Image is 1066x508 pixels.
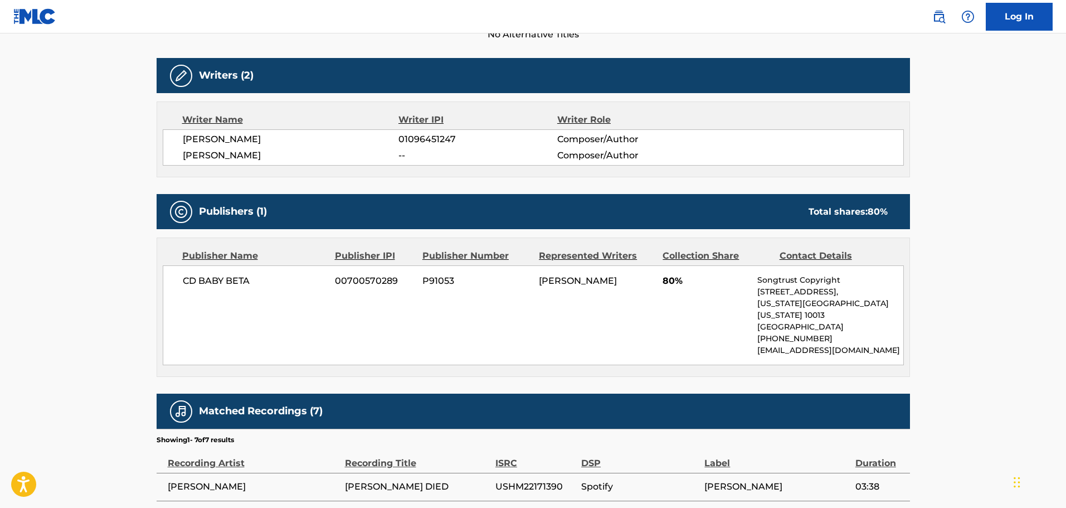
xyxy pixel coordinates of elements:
a: Public Search [928,6,950,28]
span: 80% [663,274,749,288]
span: CD BABY BETA [183,274,327,288]
p: [GEOGRAPHIC_DATA] [757,321,903,333]
span: [PERSON_NAME] [183,133,399,146]
img: Writers [174,69,188,83]
div: Total shares: [809,205,888,219]
div: Drag [1014,466,1020,499]
img: Publishers [174,205,188,219]
div: Writer Name [182,113,399,127]
div: DSP [581,445,699,470]
div: Publisher Number [422,249,530,263]
img: help [961,10,975,23]
h5: Publishers (1) [199,205,267,218]
span: [PERSON_NAME] [183,149,399,162]
span: 03:38 [855,480,904,494]
span: -- [398,149,557,162]
span: USHM22171390 [495,480,576,494]
span: [PERSON_NAME] DIED [345,480,490,494]
p: [STREET_ADDRESS], [757,286,903,298]
div: Contact Details [780,249,888,263]
span: P91053 [422,274,530,288]
h5: Matched Recordings (7) [199,405,323,418]
div: Publisher IPI [335,249,414,263]
div: ISRC [495,445,576,470]
div: Writer IPI [398,113,557,127]
div: Duration [855,445,904,470]
p: [EMAIL_ADDRESS][DOMAIN_NAME] [757,345,903,356]
div: Label [704,445,849,470]
span: Spotify [581,480,699,494]
span: No Alternative Titles [157,28,910,41]
iframe: Chat Widget [1010,454,1066,508]
p: Songtrust Copyright [757,274,903,286]
a: Log In [986,3,1053,31]
img: search [932,10,946,23]
span: Composer/Author [557,133,702,146]
h5: Writers (2) [199,69,254,82]
div: Help [957,6,979,28]
div: Recording Title [345,445,490,470]
span: [PERSON_NAME] [704,480,849,494]
span: Composer/Author [557,149,702,162]
div: Collection Share [663,249,771,263]
div: Recording Artist [168,445,339,470]
p: [US_STATE][GEOGRAPHIC_DATA][US_STATE] 10013 [757,298,903,321]
span: [PERSON_NAME] [168,480,339,494]
div: Publisher Name [182,249,327,263]
span: 01096451247 [398,133,557,146]
p: [PHONE_NUMBER] [757,333,903,345]
img: MLC Logo [13,8,56,25]
img: Matched Recordings [174,405,188,418]
p: Showing 1 - 7 of 7 results [157,435,234,445]
span: 00700570289 [335,274,414,288]
div: Writer Role [557,113,702,127]
span: [PERSON_NAME] [539,275,617,286]
span: 80 % [868,206,888,217]
div: Represented Writers [539,249,654,263]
